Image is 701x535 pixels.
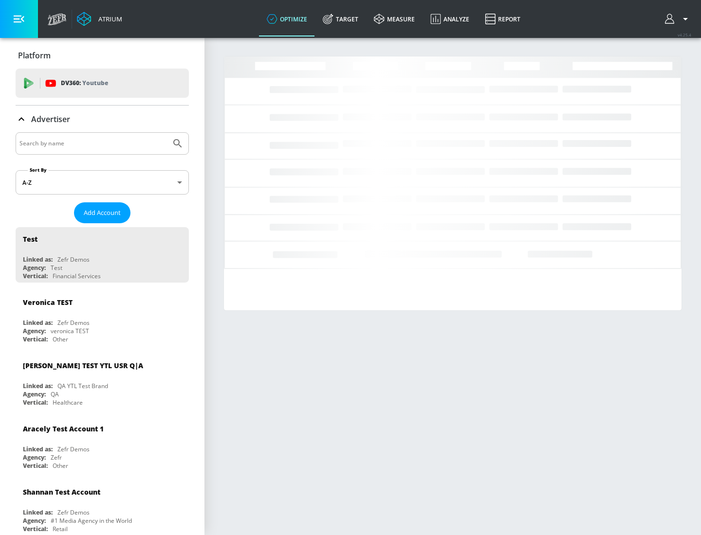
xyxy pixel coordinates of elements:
div: Aracely Test Account 1Linked as:Zefr DemosAgency:ZefrVertical:Other [16,417,189,472]
div: Aracely Test Account 1 [23,424,104,433]
div: Veronica TEST [23,298,73,307]
div: TestLinked as:Zefr DemosAgency:TestVertical:Financial Services [16,227,189,283]
div: Linked as: [23,382,53,390]
div: DV360: Youtube [16,69,189,98]
button: Add Account [74,202,130,223]
div: Financial Services [53,272,101,280]
a: Target [315,1,366,36]
div: Zefr Demos [57,508,90,517]
div: Shannan Test Account [23,487,100,497]
span: v 4.25.4 [678,32,691,37]
div: Vertical: [23,398,48,407]
div: Linked as: [23,319,53,327]
div: Linked as: [23,445,53,453]
div: veronica TEST [51,327,89,335]
div: Other [53,462,68,470]
div: #1 Media Agency in the World [51,517,132,525]
div: [PERSON_NAME] TEST YTL USR Q|A [23,361,143,370]
div: Zefr Demos [57,445,90,453]
div: A-Z [16,170,189,195]
p: DV360: [61,78,108,89]
div: Vertical: [23,272,48,280]
p: Youtube [82,78,108,88]
div: Agency: [23,264,46,272]
div: Test [51,264,62,272]
div: Agency: [23,327,46,335]
a: measure [366,1,423,36]
div: Test [23,234,37,244]
span: Add Account [84,207,121,218]
div: [PERSON_NAME] TEST YTL USR Q|ALinked as:QA YTL Test BrandAgency:QAVertical:Healthcare [16,354,189,409]
p: Platform [18,50,51,61]
div: Agency: [23,453,46,462]
div: Vertical: [23,335,48,343]
div: Advertiser [16,106,189,133]
div: QA YTL Test Brand [57,382,108,390]
div: Vertical: [23,525,48,533]
a: Report [477,1,528,36]
p: Advertiser [31,114,70,125]
div: Atrium [94,15,122,23]
div: Retail [53,525,68,533]
div: Veronica TESTLinked as:Zefr DemosAgency:veronica TESTVertical:Other [16,290,189,346]
div: Agency: [23,390,46,398]
div: Agency: [23,517,46,525]
div: Vertical: [23,462,48,470]
a: optimize [259,1,315,36]
input: Search by name [19,137,167,150]
div: QA [51,390,59,398]
div: Zefr Demos [57,319,90,327]
div: Other [53,335,68,343]
label: Sort By [28,167,49,173]
div: Linked as: [23,255,53,264]
a: Atrium [77,12,122,26]
div: Platform [16,42,189,69]
div: Zefr [51,453,62,462]
div: Healthcare [53,398,83,407]
div: Zefr Demos [57,255,90,264]
a: Analyze [423,1,477,36]
div: Linked as: [23,508,53,517]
